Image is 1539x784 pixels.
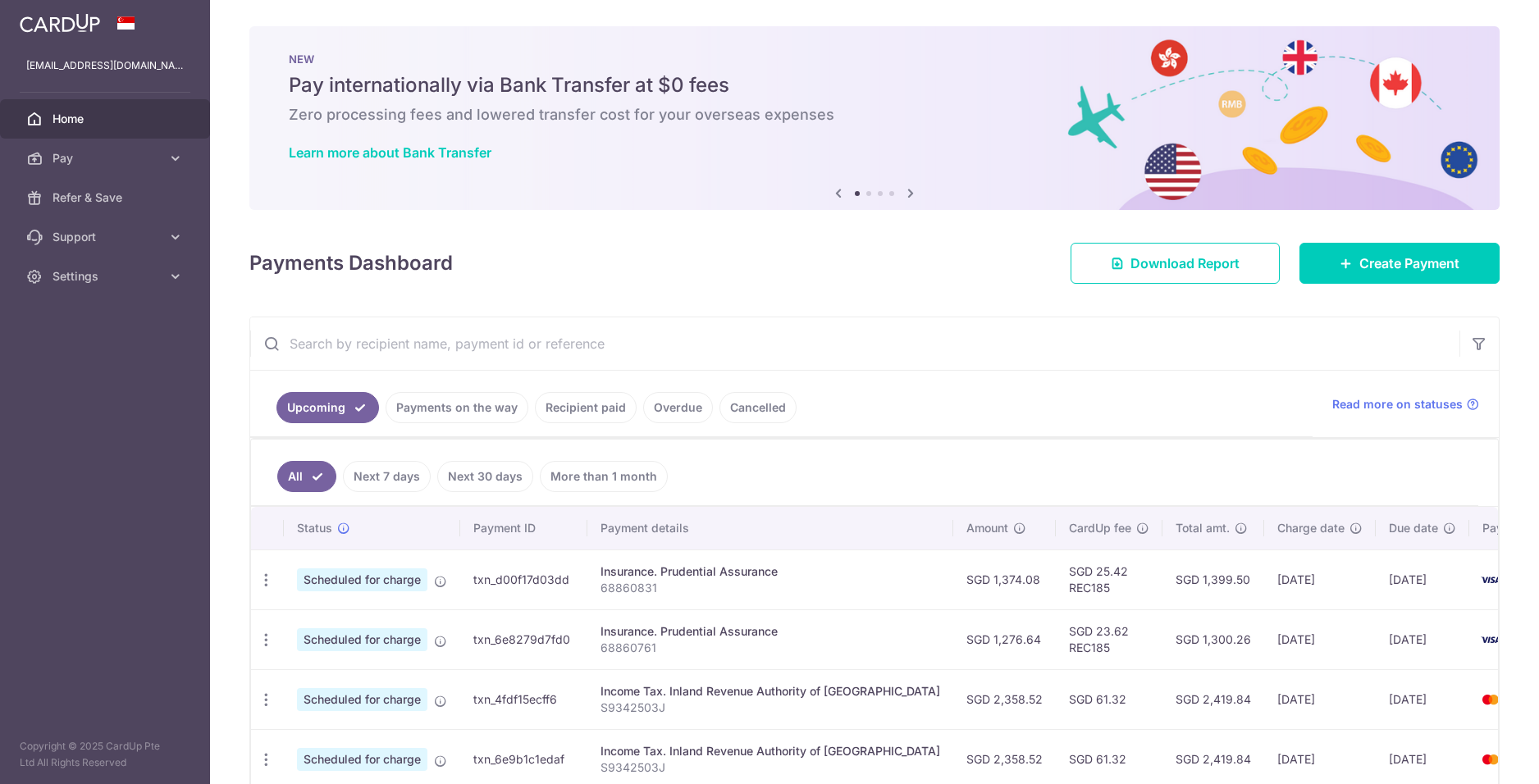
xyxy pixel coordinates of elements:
p: S9342503J [601,759,940,776]
td: [DATE] [1264,549,1376,609]
img: Bank transfer banner [249,26,1500,210]
input: Search by recipient name, payment id or reference [250,317,1459,370]
img: Bank Card [1474,570,1507,590]
td: [DATE] [1376,549,1469,609]
td: [DATE] [1264,609,1376,669]
span: Scheduled for charge [297,628,427,651]
a: Recipient paid [535,392,637,423]
img: Bank Card [1474,750,1507,769]
a: More than 1 month [540,461,668,492]
td: SGD 2,358.52 [953,669,1056,729]
th: Payment ID [460,507,587,549]
span: Download Report [1130,253,1240,273]
td: [DATE] [1376,669,1469,729]
span: Read more on statuses [1332,396,1463,413]
span: Scheduled for charge [297,568,427,591]
span: Refer & Save [53,189,161,206]
p: NEW [289,52,1460,66]
span: Scheduled for charge [297,748,427,771]
span: Pay [53,150,161,166]
td: SGD 1,374.08 [953,549,1056,609]
a: Payments on the way [386,392,528,423]
a: Read more on statuses [1332,396,1479,413]
a: Next 30 days [437,461,533,492]
a: Learn more about Bank Transfer [289,144,491,161]
a: Download Report [1071,243,1280,284]
td: [DATE] [1264,669,1376,729]
td: SGD 1,300.26 [1162,609,1264,669]
td: SGD 2,419.84 [1162,669,1264,729]
a: All [277,461,336,492]
th: Payment details [587,507,953,549]
h4: Payments Dashboard [249,248,453,278]
img: CardUp [20,13,100,33]
div: Insurance. Prudential Assurance [601,563,940,580]
td: [DATE] [1376,609,1469,669]
td: txn_d00f17d03dd [460,549,587,609]
td: SGD 25.42 REC185 [1056,549,1162,609]
span: Settings [53,268,161,285]
span: Amount [966,520,1008,536]
td: txn_6e8279d7fd0 [460,609,587,669]
td: SGD 1,276.64 [953,609,1056,669]
img: Bank Card [1474,690,1507,709]
span: CardUp fee [1069,520,1131,536]
a: Cancelled [719,392,797,423]
span: Support [53,229,161,245]
td: txn_4fdf15ecff6 [460,669,587,729]
p: S9342503J [601,700,940,716]
span: Total amt. [1176,520,1230,536]
div: Income Tax. Inland Revenue Authority of [GEOGRAPHIC_DATA] [601,683,940,700]
span: Create Payment [1359,253,1459,273]
span: Home [53,111,161,127]
td: SGD 1,399.50 [1162,549,1264,609]
span: Charge date [1277,520,1345,536]
p: [EMAIL_ADDRESS][DOMAIN_NAME] [26,57,184,74]
a: Overdue [643,392,713,423]
p: 68860761 [601,640,940,656]
div: Income Tax. Inland Revenue Authority of [GEOGRAPHIC_DATA] [601,743,940,759]
a: Upcoming [276,392,379,423]
td: SGD 23.62 REC185 [1056,609,1162,669]
a: Create Payment [1299,243,1500,284]
p: 68860831 [601,580,940,596]
div: Insurance. Prudential Assurance [601,623,940,640]
h5: Pay internationally via Bank Transfer at $0 fees [289,72,1460,98]
span: Due date [1389,520,1438,536]
span: Status [297,520,332,536]
a: Next 7 days [343,461,431,492]
img: Bank Card [1474,630,1507,650]
td: SGD 61.32 [1056,669,1162,729]
span: Scheduled for charge [297,688,427,711]
h6: Zero processing fees and lowered transfer cost for your overseas expenses [289,105,1460,125]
